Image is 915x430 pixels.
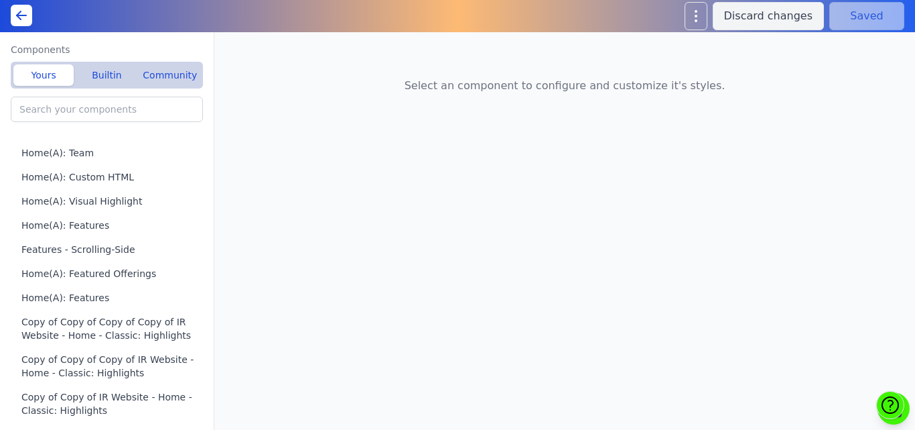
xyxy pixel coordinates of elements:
[11,165,208,189] button: Home(A): Custom HTML
[11,262,208,286] button: Home(A): Featured Offerings
[11,189,208,213] button: Home(A): Visual Highlight
[713,2,824,30] button: Discard changes
[11,141,208,165] button: Home(A): Team
[11,237,208,262] button: Features - Scrolling-Side
[11,43,203,56] label: Components
[829,2,904,30] button: Saved
[11,213,208,237] button: Home(A): Features
[140,64,200,86] button: Community
[11,347,208,385] button: Copy of Copy of Copy of IR Website - Home - Classic: Highlights
[11,97,203,122] input: Search your components
[405,78,725,94] p: Select an component to configure and customize it's styles.
[11,310,208,347] button: Copy of Copy of Copy of Copy of IR Website - Home - Classic: Highlights
[11,286,208,310] button: Home(A): Features
[76,64,137,86] button: Builtin
[13,64,74,86] button: Yours
[11,385,208,423] button: Copy of Copy of IR Website - Home - Classic: Highlights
